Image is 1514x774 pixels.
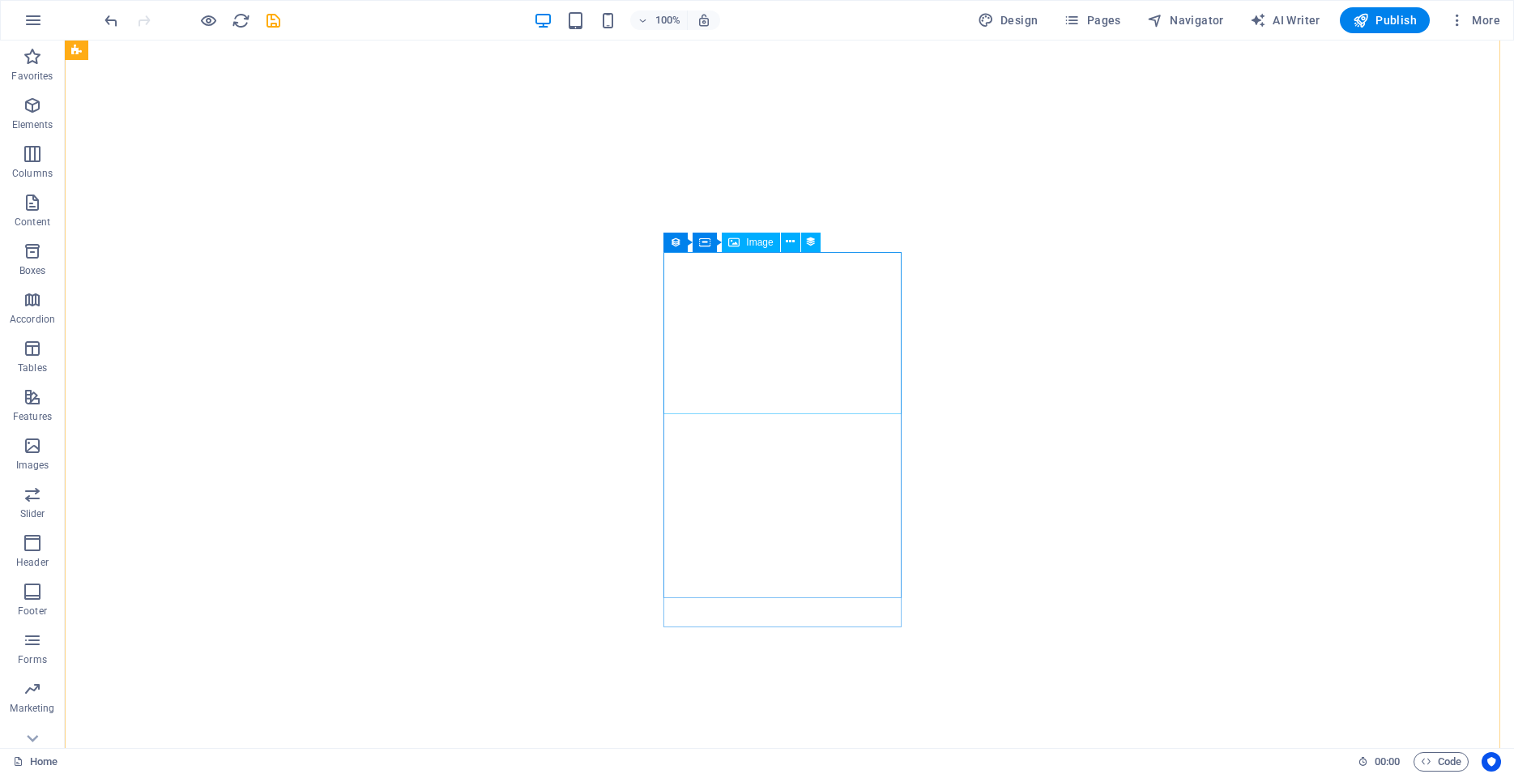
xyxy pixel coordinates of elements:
p: Tables [18,361,47,374]
button: 100% [630,11,688,30]
button: Usercentrics [1482,752,1501,772]
i: Reload page [232,11,250,30]
button: reload [231,11,250,30]
p: Footer [18,605,47,618]
button: AI Writer [1243,7,1327,33]
button: undo [101,11,121,30]
button: Design [971,7,1045,33]
span: Navigator [1147,12,1224,28]
p: Features [13,410,52,423]
p: Favorites [11,70,53,83]
h6: 100% [655,11,680,30]
button: Publish [1340,7,1430,33]
span: 00 00 [1375,752,1400,772]
span: Image [746,237,773,247]
button: Code [1414,752,1469,772]
span: Pages [1064,12,1120,28]
p: Elements [12,118,53,131]
span: : [1386,755,1388,768]
p: Slider [20,507,45,520]
p: Forms [18,653,47,666]
p: Marketing [10,702,54,715]
button: More [1443,7,1507,33]
span: Code [1421,752,1461,772]
div: Design (Ctrl+Alt+Y) [971,7,1045,33]
button: Click here to leave preview mode and continue editing [198,11,218,30]
p: Boxes [19,264,46,277]
span: Design [978,12,1038,28]
span: AI Writer [1250,12,1320,28]
p: Header [16,556,49,569]
p: Columns [12,167,53,180]
button: Navigator [1141,7,1230,33]
p: Images [16,459,49,472]
i: Undo: Change image (Ctrl+Z) [102,11,121,30]
h6: Session time [1358,752,1401,772]
button: Pages [1057,7,1127,33]
span: Publish [1353,12,1417,28]
i: On resize automatically adjust zoom level to fit chosen device. [697,13,711,28]
span: More [1449,12,1500,28]
button: save [263,11,283,30]
p: Content [15,216,50,229]
p: Accordion [10,313,55,326]
a: Click to cancel selection. Double-click to open Pages [13,752,58,772]
i: Save (Ctrl+S) [264,11,283,30]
